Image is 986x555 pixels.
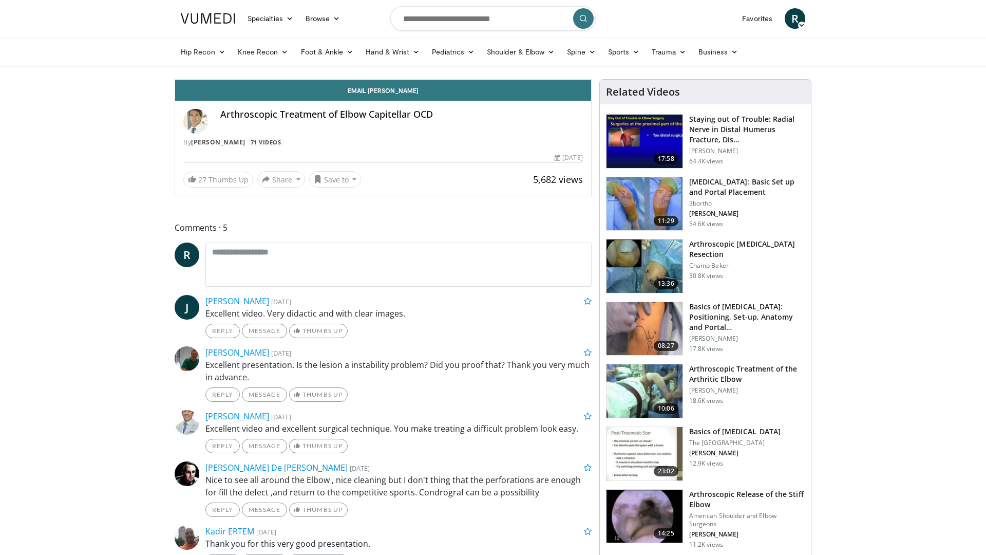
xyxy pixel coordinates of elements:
[561,42,601,62] a: Spine
[309,171,362,188] button: Save to
[606,364,805,418] a: 10:06 Arthroscopic Treatment of the Arthritic Elbow [PERSON_NAME] 18.6K views
[606,177,805,231] a: 11:29 [MEDICAL_DATA]: Basic Set up and Portal Placement 3bortho [PERSON_NAME] 54.6K views
[183,109,208,134] img: Avatar
[654,466,678,476] span: 23:02
[606,364,682,418] img: 38495_0000_3.png.150x105_q85_crop-smart_upscale.jpg
[689,397,723,405] p: 18.6K views
[689,530,805,539] p: [PERSON_NAME]
[689,210,805,218] p: [PERSON_NAME]
[205,526,254,537] a: Kadir ERTEM
[606,115,682,168] img: Q2xRg7exoPLTwO8X4xMDoxOjB1O8AjAz_1.150x105_q85_crop-smart_upscale.jpg
[242,324,287,338] a: Message
[606,302,682,356] img: b6cb6368-1f97-4822-9cbd-ab23a8265dd2.150x105_q85_crop-smart_upscale.jpg
[205,387,240,402] a: Reply
[205,324,240,338] a: Reply
[606,177,682,231] img: abboud_3.png.150x105_q85_crop-smart_upscale.jpg
[654,154,678,164] span: 17:58
[606,490,682,543] img: yama2_3.png.150x105_q85_crop-smart_upscale.jpg
[350,464,370,473] small: [DATE]
[689,449,781,457] p: [PERSON_NAME]
[602,42,646,62] a: Sports
[689,345,723,353] p: 17.8K views
[689,147,805,155] p: [PERSON_NAME]
[191,138,245,146] a: [PERSON_NAME]
[606,114,805,169] a: 17:58 Staying out of Trouble: Radial Nerve in Distal Humerus Fracture, Dis… [PERSON_NAME] 64.4K v...
[736,8,779,29] a: Favorites
[205,538,592,550] p: Thank you for this very good presentation.
[205,359,592,383] p: Excellent presentation. Is the lesion a instability problem? Did you proof that? Thank you very m...
[689,114,805,145] h3: Staying out of Trouble: Radial Nerve in Distal Humerus Fracture, Dis…
[689,386,805,395] p: [PERSON_NAME]
[689,459,723,468] p: 12.9K views
[271,412,291,421] small: [DATE]
[689,512,805,528] p: American Shoulder and Elbow Surgeons
[295,42,360,62] a: Foot & Ankle
[359,42,426,62] a: Hand & Wrist
[175,80,591,101] a: Email [PERSON_NAME]
[183,172,253,188] a: 27 Thumbs Up
[689,177,805,197] h3: [MEDICAL_DATA]: Basic Set up and Portal Placement
[257,171,305,188] button: Share
[175,243,199,267] a: R
[271,297,291,306] small: [DATE]
[175,42,232,62] a: Hip Recon
[606,239,682,293] img: 1004753_3.png.150x105_q85_crop-smart_upscale.jpg
[183,138,583,147] div: By
[533,173,583,186] span: 5,682 views
[242,387,287,402] a: Message
[481,42,561,62] a: Shoulder & Elbow
[689,239,805,260] h3: Arthroscopic [MEDICAL_DATA] Resection
[205,295,269,307] a: [PERSON_NAME]
[232,42,295,62] a: Knee Recon
[689,302,805,332] h3: Basics of [MEDICAL_DATA]: Positioning, Set-up, Anatomy and Portal…
[785,8,805,29] a: R
[689,427,781,437] h3: Basics of [MEDICAL_DATA]
[689,220,723,228] p: 54.6K views
[181,13,235,24] img: VuMedi Logo
[654,216,678,226] span: 11:29
[175,221,592,234] span: Comments 5
[247,138,285,146] a: 71 Videos
[220,109,583,120] h4: Arthroscopic Treatment of Elbow Capitellar OCD
[271,348,291,358] small: [DATE]
[241,8,299,29] a: Specialties
[205,474,592,498] p: Nice to see all around the Elbow , nice cleaning but I don't thing that the perforations are enou...
[654,341,678,351] span: 08:27
[654,528,678,539] span: 14:25
[175,346,199,371] img: Avatar
[289,503,347,517] a: Thumbs Up
[205,422,592,435] p: Excellent video and excellent surgical technique. You make treating a difficult problem look easy.
[606,427,682,480] img: 9VMYaPmPCVvj9dCH4xMDoxOjBrO-I4W8.150x105_q85_crop-smart_upscale.jpg
[426,42,481,62] a: Pediatrics
[689,541,723,549] p: 11.2K views
[205,347,269,358] a: [PERSON_NAME]
[390,6,596,31] input: Search topics, interventions
[205,411,269,422] a: [PERSON_NAME]
[205,462,348,473] a: [PERSON_NAME] De [PERSON_NAME]
[242,439,287,453] a: Message
[175,461,199,486] img: Avatar
[654,403,678,414] span: 10:06
[205,503,240,517] a: Reply
[689,439,781,447] p: The [GEOGRAPHIC_DATA]
[689,157,723,165] p: 64.4K views
[198,175,206,184] span: 27
[289,387,347,402] a: Thumbs Up
[689,364,805,384] h3: Arthroscopic Treatment of the Arthritic Elbow
[175,525,199,550] img: Avatar
[689,272,723,280] p: 30.8K views
[606,86,680,98] h4: Related Videos
[175,295,199,320] a: J
[289,324,347,338] a: Thumbs Up
[289,439,347,453] a: Thumbs Up
[689,262,805,270] p: Champ Baker
[242,503,287,517] a: Message
[606,239,805,293] a: 13:36 Arthroscopic [MEDICAL_DATA] Resection Champ Baker 30.8K views
[205,439,240,453] a: Reply
[555,153,582,162] div: [DATE]
[692,42,745,62] a: Business
[689,199,805,208] p: 3bortho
